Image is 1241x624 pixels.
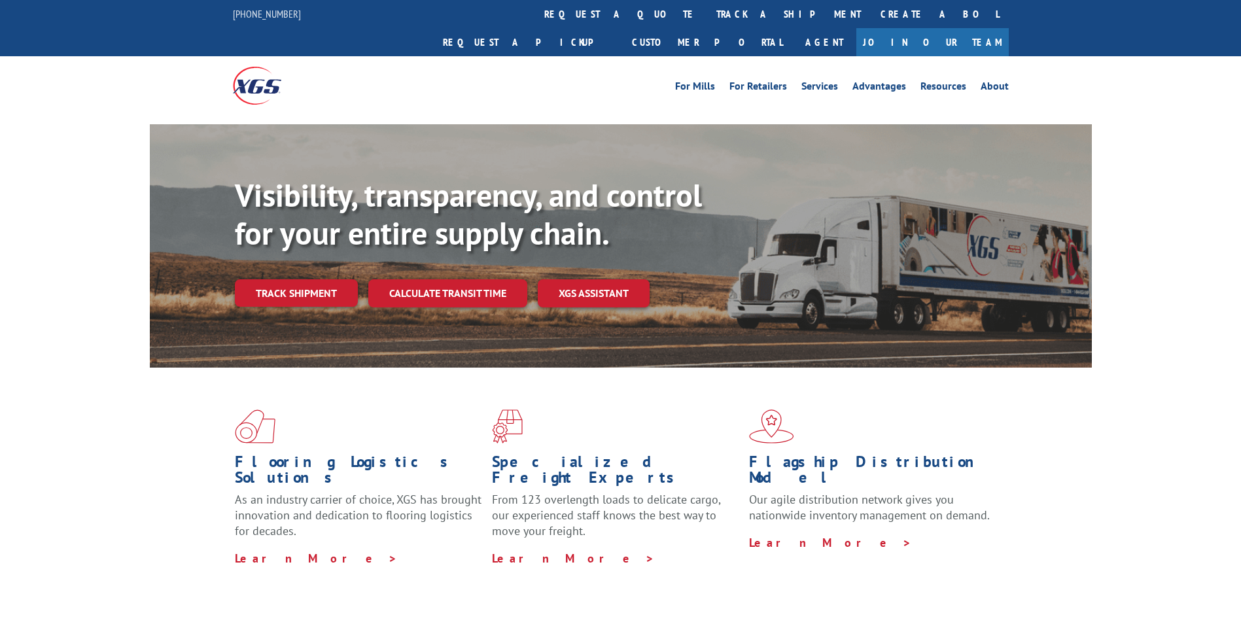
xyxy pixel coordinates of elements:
a: [PHONE_NUMBER] [233,7,301,20]
img: xgs-icon-total-supply-chain-intelligence-red [235,409,275,443]
a: About [981,81,1009,95]
img: xgs-icon-focused-on-flooring-red [492,409,523,443]
a: Learn More > [492,551,655,566]
p: From 123 overlength loads to delicate cargo, our experienced staff knows the best way to move you... [492,492,739,550]
a: Calculate transit time [368,279,527,307]
a: Learn More > [749,535,912,550]
img: xgs-icon-flagship-distribution-model-red [749,409,794,443]
a: Agent [792,28,856,56]
span: Our agile distribution network gives you nationwide inventory management on demand. [749,492,990,523]
b: Visibility, transparency, and control for your entire supply chain. [235,175,702,253]
a: XGS ASSISTANT [538,279,650,307]
a: Customer Portal [622,28,792,56]
h1: Flagship Distribution Model [749,454,996,492]
a: Services [801,81,838,95]
a: Request a pickup [433,28,622,56]
a: Resources [920,81,966,95]
a: Track shipment [235,279,358,307]
a: Join Our Team [856,28,1009,56]
h1: Specialized Freight Experts [492,454,739,492]
h1: Flooring Logistics Solutions [235,454,482,492]
a: For Mills [675,81,715,95]
span: As an industry carrier of choice, XGS has brought innovation and dedication to flooring logistics... [235,492,481,538]
a: For Retailers [729,81,787,95]
a: Learn More > [235,551,398,566]
a: Advantages [852,81,906,95]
